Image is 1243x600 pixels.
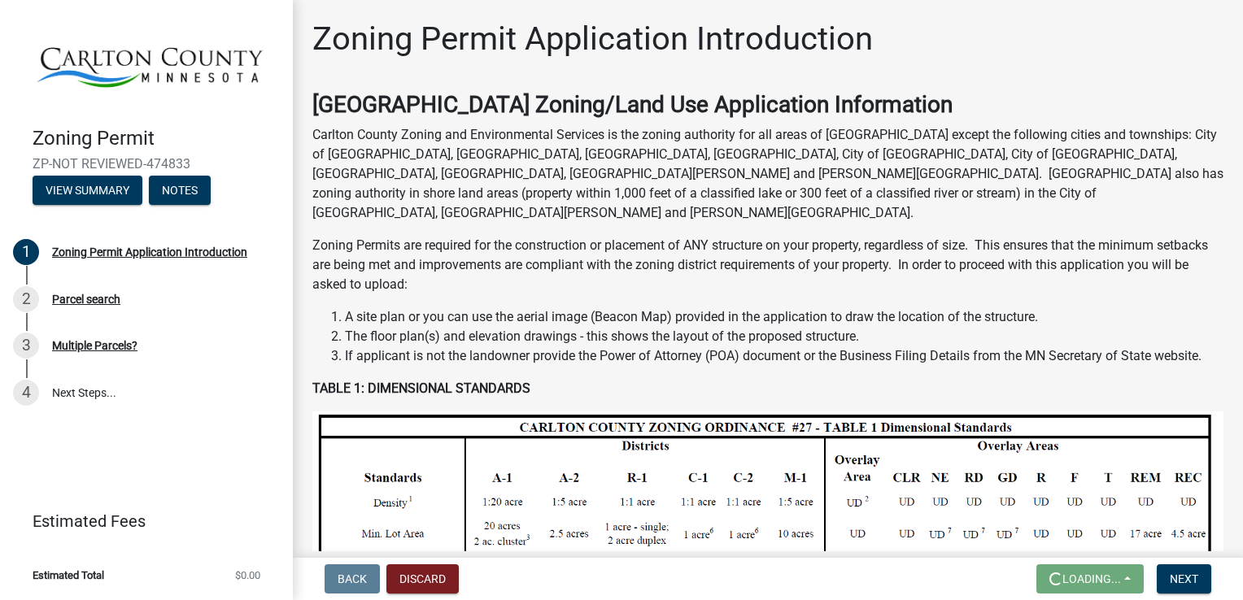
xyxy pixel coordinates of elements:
[33,185,142,198] wm-modal-confirm: Summary
[338,572,367,585] span: Back
[13,505,267,537] a: Estimated Fees
[1157,564,1211,593] button: Next
[149,176,211,205] button: Notes
[33,570,104,580] span: Estimated Total
[1036,564,1144,593] button: Loading...
[33,156,260,172] span: ZP-NOT REVIEWED-474833
[52,246,247,258] div: Zoning Permit Application Introduction
[1062,572,1121,585] span: Loading...
[1170,572,1198,585] span: Next
[312,91,953,118] strong: [GEOGRAPHIC_DATA] Zoning/Land Use Application Information
[345,346,1223,366] li: If applicant is not the landowner provide the Power of Attorney (POA) document or the Business Fi...
[13,239,39,265] div: 1
[13,286,39,312] div: 2
[235,570,260,580] span: $0.00
[312,236,1223,294] p: Zoning Permits are required for the construction or placement of ANY structure on your property, ...
[33,176,142,205] button: View Summary
[33,17,267,110] img: Carlton County, Minnesota
[312,125,1223,223] p: Carlton County Zoning and Environmental Services is the zoning authority for all areas of [GEOGRA...
[312,380,530,396] strong: TABLE 1: DIMENSIONAL STANDARDS
[149,185,211,198] wm-modal-confirm: Notes
[13,380,39,406] div: 4
[345,307,1223,327] li: A site plan or you can use the aerial image (Beacon Map) provided in the application to draw the ...
[345,327,1223,346] li: The floor plan(s) and elevation drawings - this shows the layout of the proposed structure.
[13,333,39,359] div: 3
[312,20,873,59] h1: Zoning Permit Application Introduction
[325,564,380,593] button: Back
[52,340,137,351] div: Multiple Parcels?
[33,127,280,150] h4: Zoning Permit
[52,293,120,305] div: Parcel search
[386,564,459,593] button: Discard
